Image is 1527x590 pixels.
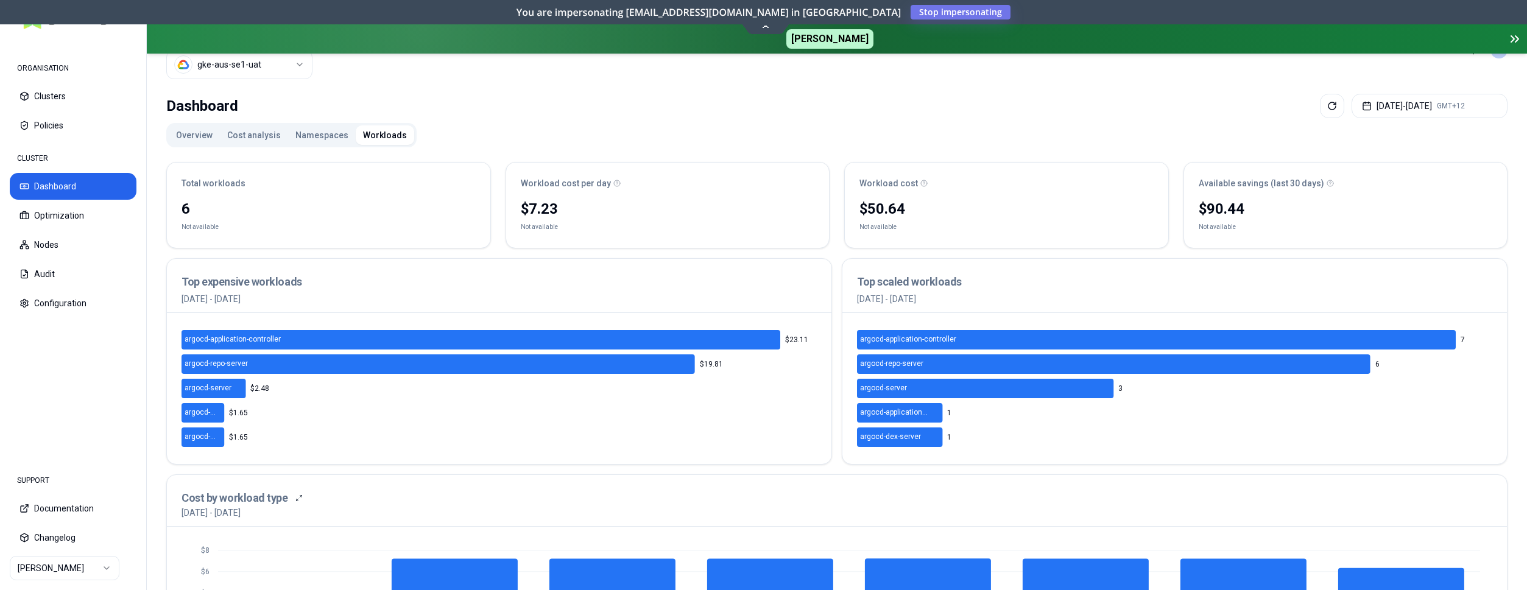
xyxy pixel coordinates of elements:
button: Changelog [10,524,136,551]
p: [DATE] - [DATE] [182,293,817,305]
button: Configuration [10,290,136,317]
div: Total workloads [182,177,476,189]
span: GMT+12 [1437,101,1465,111]
div: Workload cost per day [521,177,815,189]
div: gke-aus-se1-uat [197,58,261,71]
div: Workload cost [859,177,1154,189]
div: Not available [1199,221,1236,233]
div: Not available [521,221,558,233]
button: Overview [169,125,220,145]
div: 6 [182,199,476,219]
button: Audit [10,261,136,287]
div: $50.64 [859,199,1154,219]
div: Not available [182,221,219,233]
img: gcp [177,58,189,71]
h3: Cost by workload type [182,490,288,507]
button: Nodes [10,231,136,258]
button: Documentation [10,495,136,522]
button: Clusters [10,83,136,110]
div: CLUSTER [10,146,136,170]
button: [DATE]-[DATE]GMT+12 [1352,94,1508,118]
div: $7.23 [521,199,815,219]
button: Cost analysis [220,125,288,145]
h3: Top scaled workloads [857,273,1492,290]
div: Dashboard [166,94,238,118]
div: SUPPORT [10,468,136,493]
tspan: $6 [201,567,210,576]
p: [DATE] - [DATE] [182,507,241,519]
div: Not available [859,221,897,233]
button: Dashboard [10,173,136,200]
div: ORGANISATION [10,56,136,80]
button: Policies [10,112,136,139]
h3: Top expensive workloads [182,273,817,290]
button: Optimization [10,202,136,229]
tspan: $8 [201,546,210,555]
button: Workloads [356,125,414,145]
div: $90.44 [1199,199,1493,219]
button: Select a value [166,50,312,79]
button: Namespaces [288,125,356,145]
span: [PERSON_NAME] [786,29,873,49]
div: Available savings (last 30 days) [1199,177,1493,189]
p: [DATE] - [DATE] [857,293,1492,305]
